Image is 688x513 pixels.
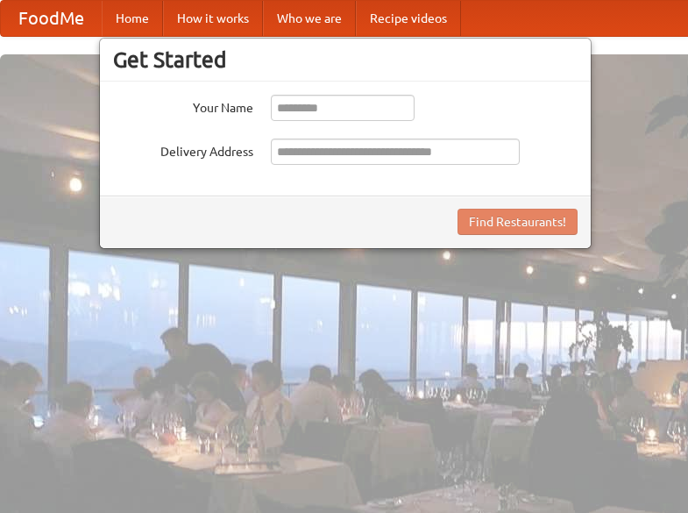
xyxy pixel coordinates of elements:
[163,1,263,36] a: How it works
[113,139,253,160] label: Delivery Address
[113,46,578,73] h3: Get Started
[113,95,253,117] label: Your Name
[457,209,578,235] button: Find Restaurants!
[356,1,461,36] a: Recipe videos
[1,1,102,36] a: FoodMe
[102,1,163,36] a: Home
[263,1,356,36] a: Who we are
